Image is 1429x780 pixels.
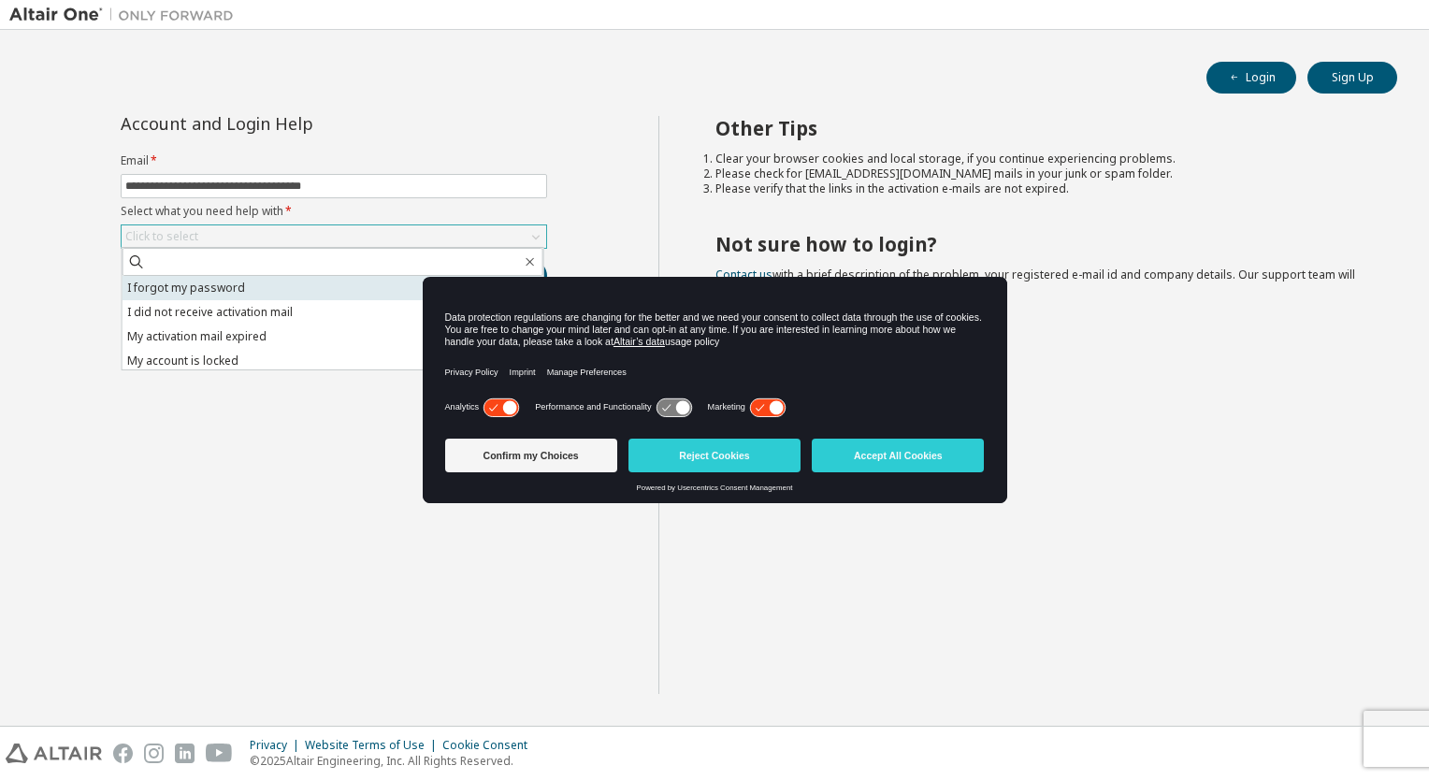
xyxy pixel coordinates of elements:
img: facebook.svg [113,744,133,763]
label: Email [121,153,547,168]
div: Privacy [250,738,305,753]
img: altair_logo.svg [6,744,102,763]
img: Altair One [9,6,243,24]
img: youtube.svg [206,744,233,763]
div: Cookie Consent [442,738,539,753]
img: instagram.svg [144,744,164,763]
a: Contact us [715,267,772,282]
img: linkedin.svg [175,744,195,763]
p: © 2025 Altair Engineering, Inc. All Rights Reserved. [250,753,539,769]
div: Click to select [125,229,198,244]
span: with a brief description of the problem, your registered e-mail id and company details. Our suppo... [715,267,1355,297]
li: Clear your browser cookies and local storage, if you continue experiencing problems. [715,152,1364,166]
h2: Not sure how to login? [715,232,1364,256]
li: Please check for [EMAIL_ADDRESS][DOMAIN_NAME] mails in your junk or spam folder. [715,166,1364,181]
li: I forgot my password [123,276,543,300]
div: Account and Login Help [121,116,462,131]
button: Sign Up [1307,62,1397,94]
li: Please verify that the links in the activation e-mails are not expired. [715,181,1364,196]
button: Login [1206,62,1296,94]
div: Click to select [122,225,546,248]
label: Select what you need help with [121,204,547,219]
div: Website Terms of Use [305,738,442,753]
h2: Other Tips [715,116,1364,140]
